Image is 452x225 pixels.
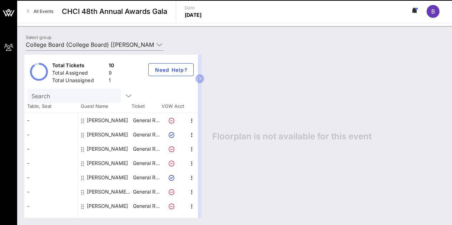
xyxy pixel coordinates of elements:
div: Jamila M Shabazz Brathwaite [87,185,132,199]
div: B [427,5,439,18]
span: VOW Acct [160,103,185,110]
div: Alexandra Galka [87,113,128,127]
div: Barbara Cronan [87,127,128,142]
div: Elena Davis [87,142,128,156]
div: - [24,156,78,170]
div: Richard Velazquez [87,199,128,213]
span: Guest Name [78,103,131,110]
p: General R… [132,113,160,127]
p: General R… [132,185,160,199]
div: 9 [109,69,114,78]
span: Ticket [131,103,160,110]
span: Need Help? [154,67,188,73]
p: General R… [132,199,160,213]
div: - [24,185,78,199]
label: Select group [26,35,51,40]
div: 1 [109,77,114,86]
div: - [24,199,78,213]
div: Total Assigned [52,69,106,78]
p: General R… [132,170,160,185]
span: Table, Seat [24,103,78,110]
div: - [24,113,78,127]
span: All Events [34,9,53,14]
div: - [24,127,78,142]
div: Francina Victoria [87,156,128,170]
button: Need Help? [148,63,194,76]
p: General R… [132,127,160,142]
div: - [24,170,78,185]
p: Date [185,4,202,11]
p: General R… [132,142,160,156]
span: CHCI 48th Annual Awards Gala [62,6,167,17]
div: 10 [109,62,114,71]
span: Floorplan is not available for this event [212,131,372,142]
div: Total Unassigned [52,77,106,86]
div: - [24,142,78,156]
div: Ismael Ayala [87,170,128,185]
div: Total Tickets [52,62,106,71]
a: All Events [23,6,58,17]
span: B [431,8,435,15]
p: General R… [132,156,160,170]
p: [DATE] [185,11,202,19]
